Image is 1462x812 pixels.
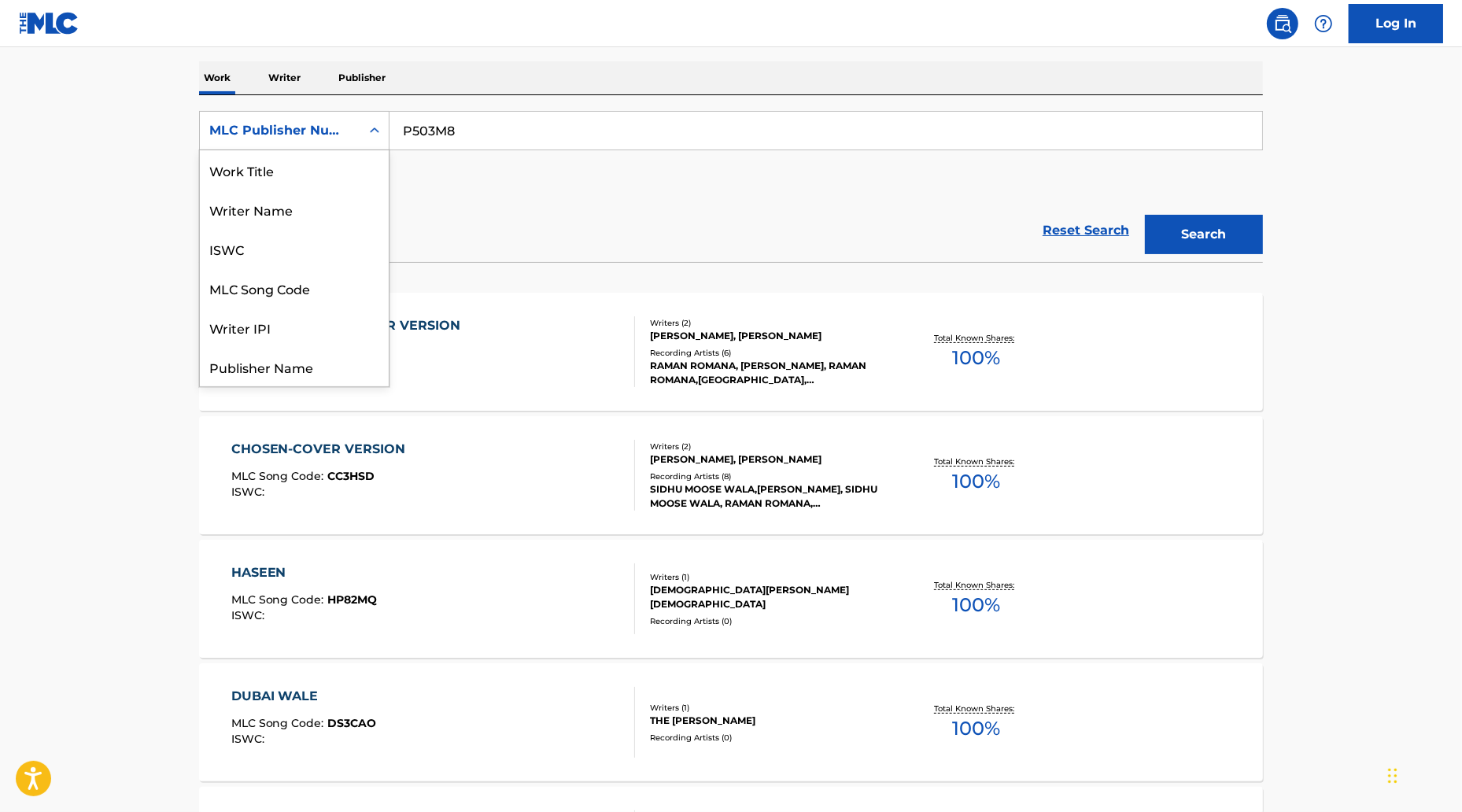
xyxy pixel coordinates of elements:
iframe: Chat Widget [1383,736,1462,812]
span: MLC Song Code : [231,592,328,607]
p: Writer [264,61,305,94]
div: [DEMOGRAPHIC_DATA][PERSON_NAME][DEMOGRAPHIC_DATA] [650,583,888,611]
img: help [1314,14,1333,33]
span: 100 % [952,591,1000,619]
div: SIDHU MOOSE WALA,[PERSON_NAME], SIDHU MOOSE WALA, RAMAN ROMANA,[GEOGRAPHIC_DATA],[GEOGRAPHIC_DATA... [650,482,888,511]
div: Writer Name [200,190,389,229]
div: Work Title [200,150,389,190]
div: Writer IPI [200,308,389,347]
a: CHOSEN-COVER VERSIONMLC Song Code:CC3HSDISWC:Writers (2)[PERSON_NAME], [PERSON_NAME]Recording Art... [199,416,1263,534]
span: 100 % [952,714,1000,743]
div: Writers ( 1 ) [650,571,888,583]
p: Publisher [334,61,390,94]
div: Recording Artists ( 6 ) [650,347,888,359]
div: Writers ( 1 ) [650,702,888,714]
div: Drag [1388,752,1397,799]
a: Reset Search [1035,213,1137,248]
div: Recording Artists ( 0 ) [650,732,888,744]
div: Recording Artists ( 8 ) [650,471,888,482]
span: MLC Song Code : [231,716,328,730]
div: Writers ( 2 ) [650,317,888,329]
div: MLC Publisher Number [209,121,351,140]
img: search [1273,14,1292,33]
p: Total Known Shares: [934,703,1018,714]
div: Recording Artists ( 0 ) [650,615,888,627]
div: [PERSON_NAME], [PERSON_NAME] [650,329,888,343]
p: Total Known Shares: [934,456,1018,467]
span: HP82MQ [328,592,378,607]
div: RAMAN ROMANA, [PERSON_NAME], RAMAN ROMANA,[GEOGRAPHIC_DATA],[PERSON_NAME], RAMAN ROMANA, RAMAN RO... [650,359,888,387]
div: Writers ( 2 ) [650,441,888,452]
span: CC3HSD [328,469,375,483]
span: ISWC : [231,732,268,746]
p: Total Known Shares: [934,332,1018,344]
div: DUBAI WALE [231,687,377,706]
p: Work [199,61,235,94]
div: Publisher Name [200,347,389,386]
span: ISWC : [231,608,268,622]
span: 100 % [952,467,1000,496]
button: Search [1145,215,1263,254]
div: [PERSON_NAME], [PERSON_NAME] [650,452,888,467]
div: HASEEN [231,563,378,582]
span: DS3CAO [328,716,377,730]
div: CHOSEN-COVER VERSION [231,440,414,459]
a: Log In [1349,4,1443,43]
a: [PERSON_NAME]-COVER VERSIONMLC Song Code:IF99ZZISWC:Writers (2)[PERSON_NAME], [PERSON_NAME]Record... [199,293,1263,411]
div: THE [PERSON_NAME] [650,714,888,728]
a: DUBAI WALEMLC Song Code:DS3CAOISWC:Writers (1)THE [PERSON_NAME]Recording Artists (0)Total Known S... [199,663,1263,781]
a: Public Search [1267,8,1298,39]
img: MLC Logo [19,12,79,35]
span: ISWC : [231,485,268,499]
form: Search Form [199,111,1263,262]
a: HASEENMLC Song Code:HP82MQISWC:Writers (1)[DEMOGRAPHIC_DATA][PERSON_NAME][DEMOGRAPHIC_DATA]Record... [199,540,1263,658]
p: Total Known Shares: [934,579,1018,591]
div: ISWC [200,229,389,268]
span: MLC Song Code : [231,469,328,483]
div: MLC Song Code [200,268,389,308]
span: 100 % [952,344,1000,372]
div: Help [1308,8,1339,39]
